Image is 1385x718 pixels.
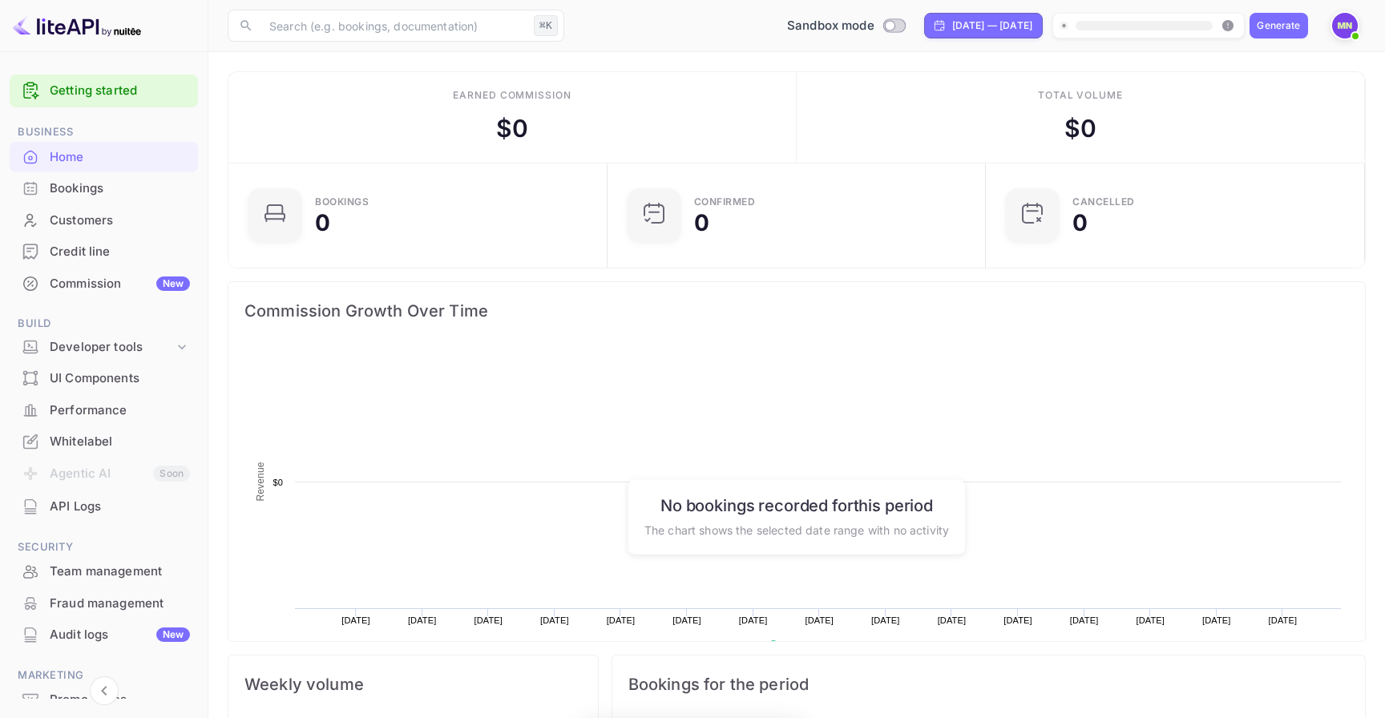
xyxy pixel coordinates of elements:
[453,88,571,103] div: Earned commission
[10,491,198,522] div: API Logs
[739,615,768,625] text: [DATE]
[1332,13,1358,38] img: MFAREJ NIZAR
[10,619,198,651] div: Audit logsNew
[10,426,198,458] div: Whitelabel
[50,338,174,357] div: Developer tools
[50,595,190,613] div: Fraud management
[1003,615,1032,625] text: [DATE]
[50,369,190,388] div: UI Components
[644,521,949,538] p: The chart shows the selected date range with no activity
[644,495,949,514] h6: No bookings recorded for this period
[156,276,190,291] div: New
[10,205,198,235] a: Customers
[10,395,198,425] a: Performance
[607,615,636,625] text: [DATE]
[10,315,198,333] span: Build
[10,395,198,426] div: Performance
[1202,615,1231,625] text: [DATE]
[10,268,198,298] a: CommissionNew
[10,363,198,393] a: UI Components
[341,615,370,625] text: [DATE]
[10,363,198,394] div: UI Components
[273,478,283,487] text: $0
[50,179,190,198] div: Bookings
[315,212,330,234] div: 0
[10,142,198,173] div: Home
[10,556,198,587] div: Team management
[1064,111,1096,147] div: $ 0
[672,615,701,625] text: [DATE]
[10,426,198,456] a: Whitelabel
[938,615,967,625] text: [DATE]
[50,626,190,644] div: Audit logs
[10,619,198,649] a: Audit logsNew
[156,627,190,642] div: New
[694,197,756,207] div: Confirmed
[10,173,198,204] div: Bookings
[781,17,911,35] div: Switch to Production mode
[540,615,569,625] text: [DATE]
[244,298,1349,324] span: Commission Growth Over Time
[10,236,198,266] a: Credit line
[1070,615,1099,625] text: [DATE]
[10,588,198,618] a: Fraud management
[10,142,198,171] a: Home
[50,401,190,420] div: Performance
[10,667,198,684] span: Marketing
[10,588,198,619] div: Fraud management
[50,148,190,167] div: Home
[694,212,709,234] div: 0
[50,243,190,261] div: Credit line
[474,615,503,625] text: [DATE]
[10,173,198,203] a: Bookings
[1072,197,1135,207] div: CANCELLED
[787,17,874,35] span: Sandbox mode
[10,268,198,300] div: CommissionNew
[10,333,198,361] div: Developer tools
[1136,615,1165,625] text: [DATE]
[1038,88,1124,103] div: Total volume
[50,563,190,581] div: Team management
[50,433,190,451] div: Whitelabel
[805,615,834,625] text: [DATE]
[50,691,190,709] div: Promo codes
[1060,16,1237,35] span: Create your website first
[50,82,190,100] a: Getting started
[10,684,198,714] a: Promo codes
[496,111,528,147] div: $ 0
[260,10,527,42] input: Search (e.g. bookings, documentation)
[13,13,141,38] img: LiteAPI logo
[50,212,190,230] div: Customers
[10,75,198,107] div: Getting started
[534,15,558,36] div: ⌘K
[871,615,900,625] text: [DATE]
[10,236,198,268] div: Credit line
[315,197,369,207] div: Bookings
[408,615,437,625] text: [DATE]
[10,205,198,236] div: Customers
[1269,615,1298,625] text: [DATE]
[628,672,1349,697] span: Bookings for the period
[784,640,825,651] text: Revenue
[90,676,119,705] button: Collapse navigation
[10,556,198,586] a: Team management
[1072,212,1088,234] div: 0
[10,538,198,556] span: Security
[952,18,1032,33] div: [DATE] — [DATE]
[10,491,198,521] a: API Logs
[50,498,190,516] div: API Logs
[10,123,198,141] span: Business
[50,275,190,293] div: Commission
[255,462,266,501] text: Revenue
[1257,18,1300,33] div: Generate
[244,672,582,697] span: Weekly volume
